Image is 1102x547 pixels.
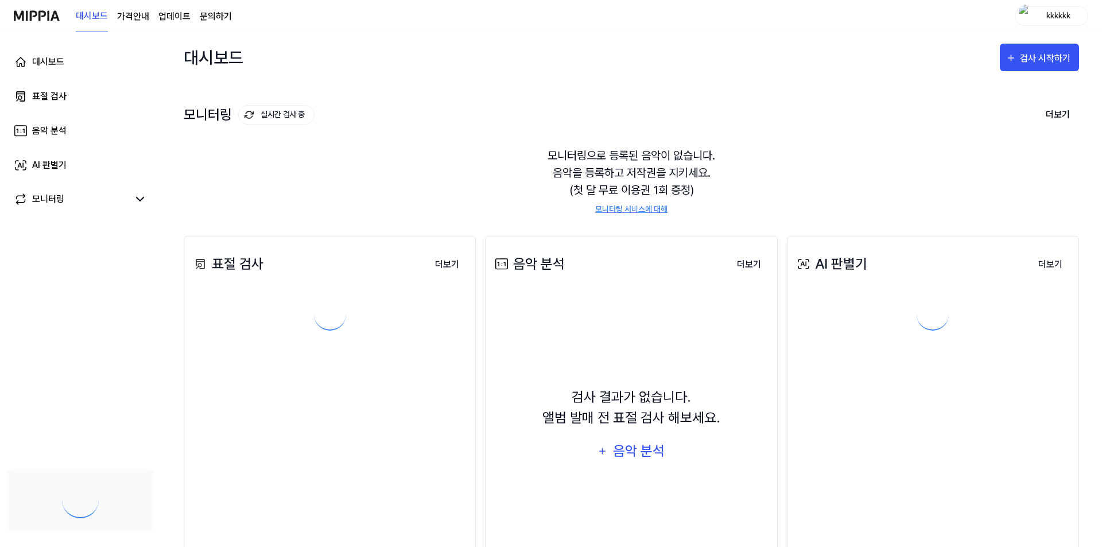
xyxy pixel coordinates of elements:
[1020,51,1073,66] div: 검사 시작하기
[1000,44,1079,71] button: 검사 시작하기
[426,253,468,276] a: 더보기
[14,192,129,206] a: 모니터링
[32,90,67,103] div: 표절 검사
[1029,253,1072,276] button: 더보기
[1037,103,1079,127] button: 더보기
[7,152,154,179] a: AI 판별기
[542,387,720,428] div: 검사 결과가 없습니다. 앨범 발매 전 표절 검사 해보세요.
[728,253,770,276] a: 더보기
[7,48,154,76] a: 대시보드
[238,105,315,125] button: 실시간 검사 중
[117,10,149,24] button: 가격안내
[426,253,468,276] button: 더보기
[7,83,154,110] a: 표절 검사
[32,124,67,138] div: 음악 분석
[590,437,673,465] button: 음악 분석
[200,10,232,24] a: 문의하기
[158,10,191,24] a: 업데이트
[1019,5,1033,28] img: profile
[32,192,64,206] div: 모니터링
[184,44,243,71] div: 대시보드
[184,105,315,125] div: 모니터링
[245,110,254,119] img: monitoring Icon
[728,253,770,276] button: 더보기
[794,254,867,274] div: AI 판별기
[1029,253,1072,276] a: 더보기
[76,1,108,32] a: 대시보드
[1015,6,1088,26] button: profilekkkkkk
[492,254,565,274] div: 음악 분석
[1036,9,1081,22] div: kkkkkk
[611,440,666,462] div: 음악 분석
[32,158,67,172] div: AI 판별기
[595,203,668,215] a: 모니터링 서비스에 대해
[7,117,154,145] a: 음악 분석
[32,55,64,69] div: 대시보드
[191,254,263,274] div: 표절 검사
[184,133,1079,229] div: 모니터링으로 등록된 음악이 없습니다. 음악을 등록하고 저작권을 지키세요. (첫 달 무료 이용권 1회 증정)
